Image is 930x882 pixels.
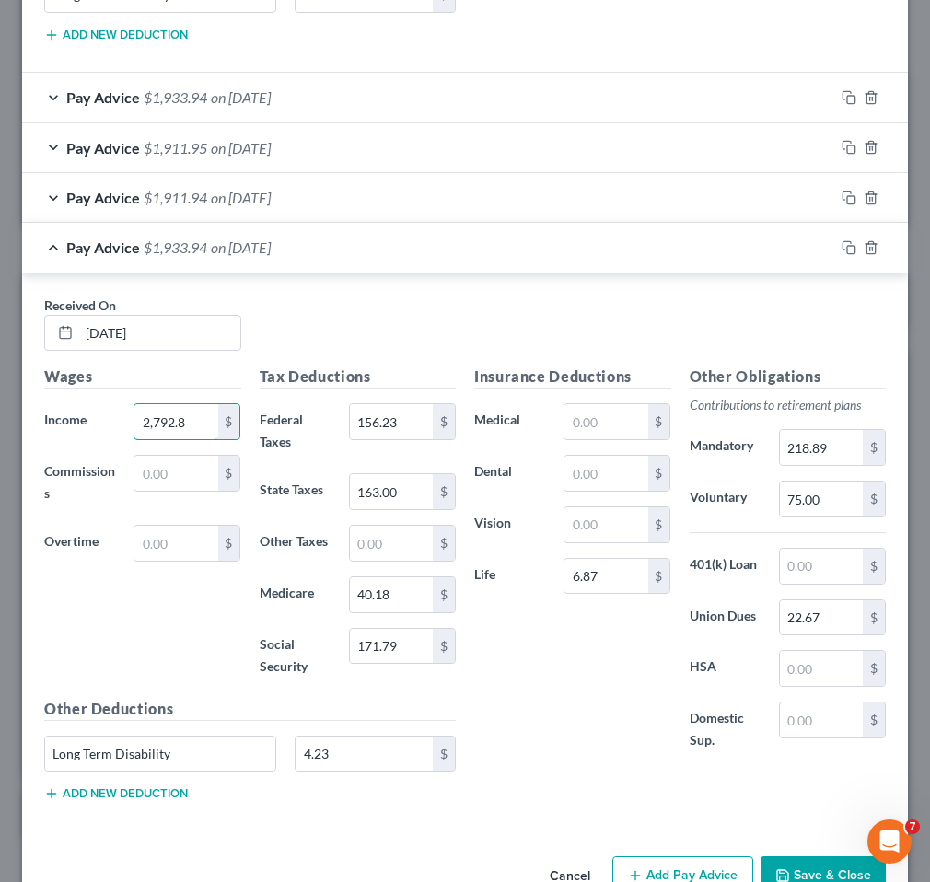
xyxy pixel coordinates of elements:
div: $ [433,629,455,664]
div: $ [648,559,670,594]
div: $ [648,507,670,542]
label: Vision [465,506,554,543]
input: 0.00 [564,507,647,542]
span: Pay Advice [66,189,140,206]
div: $ [863,702,885,737]
button: Add new deduction [44,28,188,42]
div: $ [648,404,670,439]
input: 0.00 [780,702,863,737]
div: $ [648,456,670,491]
input: 0.00 [780,482,863,516]
label: Overtime [35,525,124,562]
h5: Wages [44,366,241,389]
input: 0.00 [296,737,433,772]
p: Contributions to retirement plans [690,396,887,414]
input: 0.00 [564,559,647,594]
input: 0.00 [780,600,863,635]
label: HSA [680,650,770,687]
h5: Other Obligations [690,366,887,389]
input: 0.00 [134,526,217,561]
label: Commissions [35,455,124,510]
span: $1,933.94 [144,88,207,106]
span: on [DATE] [211,139,271,157]
div: $ [433,474,455,509]
div: $ [863,430,885,465]
div: $ [218,404,240,439]
div: $ [863,600,885,635]
span: Pay Advice [66,238,140,256]
label: Medical [465,403,554,440]
input: 0.00 [134,456,217,491]
div: $ [863,482,885,516]
div: $ [433,577,455,612]
label: Social Security [250,628,340,683]
span: 7 [905,819,920,834]
span: $1,911.94 [144,189,207,206]
input: 0.00 [564,456,647,491]
label: Medicare [250,576,340,613]
span: $1,911.95 [144,139,207,157]
h5: Other Deductions [44,698,456,721]
input: 0.00 [564,404,647,439]
input: 0.00 [350,526,433,561]
div: $ [863,549,885,584]
label: Dental [465,455,554,492]
input: Specify... [45,737,275,772]
label: Domestic Sup. [680,702,770,757]
div: $ [433,526,455,561]
label: State Taxes [250,473,340,510]
div: $ [218,456,240,491]
label: Union Dues [680,599,770,636]
label: Life [465,558,554,595]
h5: Insurance Deductions [474,366,671,389]
input: 0.00 [780,430,863,465]
input: 0.00 [350,577,433,612]
h5: Tax Deductions [260,366,457,389]
iframe: Intercom live chat [867,819,912,864]
span: $1,933.94 [144,238,207,256]
label: Other Taxes [250,525,340,562]
input: 0.00 [780,549,863,584]
span: Income [44,412,87,427]
div: $ [433,404,455,439]
div: $ [863,651,885,686]
span: on [DATE] [211,238,271,256]
div: $ [433,737,455,772]
input: 0.00 [350,404,433,439]
button: Add new deduction [44,786,188,801]
input: 0.00 [780,651,863,686]
input: MM/DD/YYYY [79,316,240,351]
label: Federal Taxes [250,403,340,458]
div: $ [218,526,240,561]
input: 0.00 [134,404,217,439]
span: Pay Advice [66,139,140,157]
label: 401(k) Loan [680,548,770,585]
span: Pay Advice [66,88,140,106]
label: Voluntary [680,481,770,517]
input: 0.00 [350,474,433,509]
span: on [DATE] [211,88,271,106]
input: 0.00 [350,629,433,664]
label: Mandatory [680,429,770,466]
span: on [DATE] [211,189,271,206]
span: Received On [44,297,116,313]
